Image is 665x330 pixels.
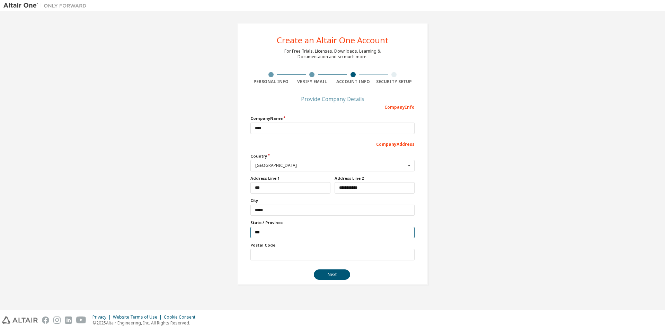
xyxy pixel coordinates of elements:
[255,163,406,168] div: [GEOGRAPHIC_DATA]
[53,316,61,324] img: instagram.svg
[65,316,72,324] img: linkedin.svg
[250,153,415,159] label: Country
[76,316,86,324] img: youtube.svg
[250,97,415,101] div: Provide Company Details
[92,314,113,320] div: Privacy
[374,79,415,84] div: Security Setup
[250,79,292,84] div: Personal Info
[284,48,381,60] div: For Free Trials, Licenses, Downloads, Learning & Documentation and so much more.
[92,320,199,326] p: © 2025 Altair Engineering, Inc. All Rights Reserved.
[113,314,164,320] div: Website Terms of Use
[250,198,415,203] label: City
[335,176,415,181] label: Address Line 2
[250,101,415,112] div: Company Info
[292,79,333,84] div: Verify Email
[250,242,415,248] label: Postal Code
[314,269,350,280] button: Next
[42,316,49,324] img: facebook.svg
[277,36,389,44] div: Create an Altair One Account
[2,316,38,324] img: altair_logo.svg
[250,176,330,181] label: Address Line 1
[250,220,415,225] label: State / Province
[250,116,415,121] label: Company Name
[3,2,90,9] img: Altair One
[332,79,374,84] div: Account Info
[250,138,415,149] div: Company Address
[164,314,199,320] div: Cookie Consent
